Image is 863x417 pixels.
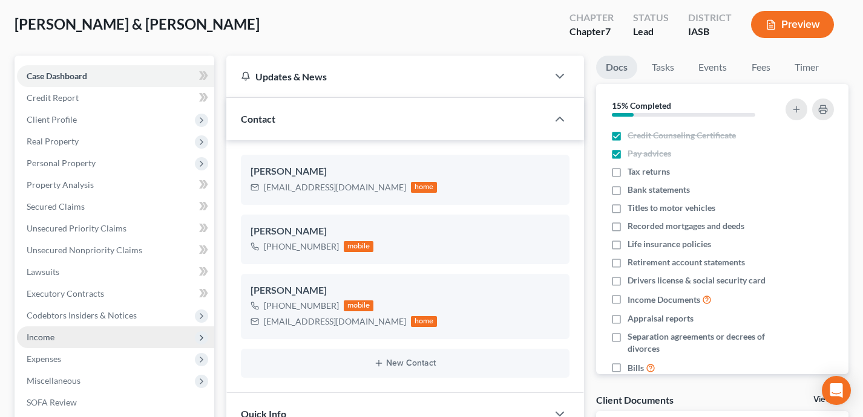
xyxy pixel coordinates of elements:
[411,182,438,193] div: home
[27,136,79,146] span: Real Property
[27,114,77,124] span: Client Profile
[241,113,275,124] span: Contact
[628,147,671,160] span: Pay advices
[633,11,669,25] div: Status
[27,92,79,103] span: Credit Report
[17,392,214,413] a: SOFA Review
[689,56,737,79] a: Events
[751,11,834,38] button: Preview
[569,11,614,25] div: Chapter
[628,331,775,355] span: Separation agreements or decrees of divorces
[17,283,214,305] a: Executory Contracts
[27,332,54,342] span: Income
[411,316,438,327] div: home
[264,315,406,328] div: [EMAIL_ADDRESS][DOMAIN_NAME]
[785,56,829,79] a: Timer
[264,241,339,253] div: [PHONE_NUMBER]
[27,158,96,168] span: Personal Property
[27,397,77,407] span: SOFA Review
[612,100,671,111] strong: 15% Completed
[27,71,87,81] span: Case Dashboard
[628,129,736,141] span: Credit Counseling Certificate
[628,274,766,286] span: Drivers license & social security card
[27,223,126,233] span: Unsecured Priority Claims
[27,179,94,190] span: Property Analysis
[628,184,690,196] span: Bank statements
[251,224,560,239] div: [PERSON_NAME]
[344,241,374,252] div: mobile
[17,87,214,109] a: Credit Report
[628,166,670,178] span: Tax returns
[642,56,684,79] a: Tasks
[628,256,745,268] span: Retirement account statements
[27,354,61,364] span: Expenses
[27,201,85,212] span: Secured Claims
[251,283,560,298] div: [PERSON_NAME]
[628,312,694,325] span: Appraisal reports
[27,375,80,386] span: Miscellaneous
[688,11,732,25] div: District
[251,164,560,179] div: [PERSON_NAME]
[17,196,214,218] a: Secured Claims
[822,376,851,405] div: Open Intercom Messenger
[741,56,780,79] a: Fees
[596,56,637,79] a: Docs
[264,181,406,193] div: [EMAIL_ADDRESS][DOMAIN_NAME]
[628,294,700,306] span: Income Documents
[15,15,260,33] span: [PERSON_NAME] & [PERSON_NAME]
[569,25,614,39] div: Chapter
[17,261,214,283] a: Lawsuits
[628,202,715,214] span: Titles to motor vehicles
[813,395,844,404] a: View All
[27,310,137,320] span: Codebtors Insiders & Notices
[264,300,339,312] div: [PHONE_NUMBER]
[251,358,560,368] button: New Contact
[17,218,214,239] a: Unsecured Priority Claims
[17,174,214,196] a: Property Analysis
[628,238,711,250] span: Life insurance policies
[17,239,214,261] a: Unsecured Nonpriority Claims
[27,245,142,255] span: Unsecured Nonpriority Claims
[596,393,674,406] div: Client Documents
[633,25,669,39] div: Lead
[605,25,611,37] span: 7
[344,300,374,311] div: mobile
[17,65,214,87] a: Case Dashboard
[688,25,732,39] div: IASB
[628,220,744,232] span: Recorded mortgages and deeds
[27,267,59,277] span: Lawsuits
[27,288,104,299] span: Executory Contracts
[241,70,534,83] div: Updates & News
[628,362,644,374] span: Bills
